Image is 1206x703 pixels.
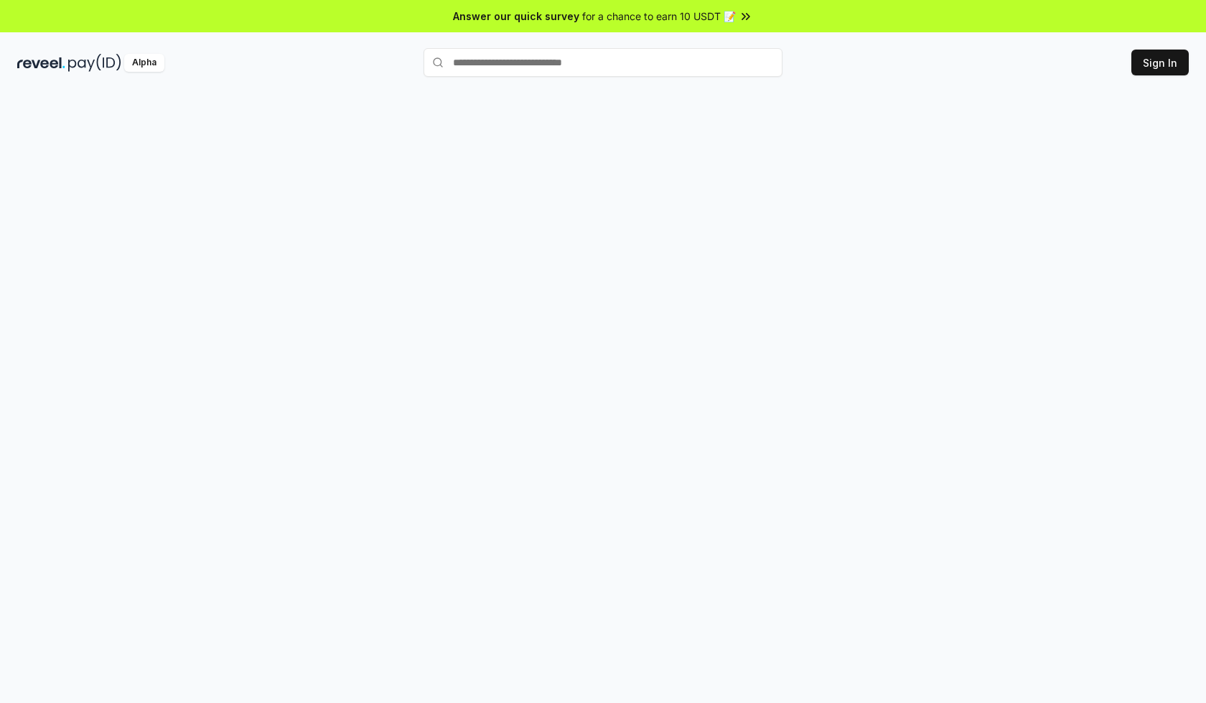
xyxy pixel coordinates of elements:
[68,54,121,72] img: pay_id
[124,54,164,72] div: Alpha
[453,9,579,24] span: Answer our quick survey
[582,9,736,24] span: for a chance to earn 10 USDT 📝
[17,54,65,72] img: reveel_dark
[1131,50,1189,75] button: Sign In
